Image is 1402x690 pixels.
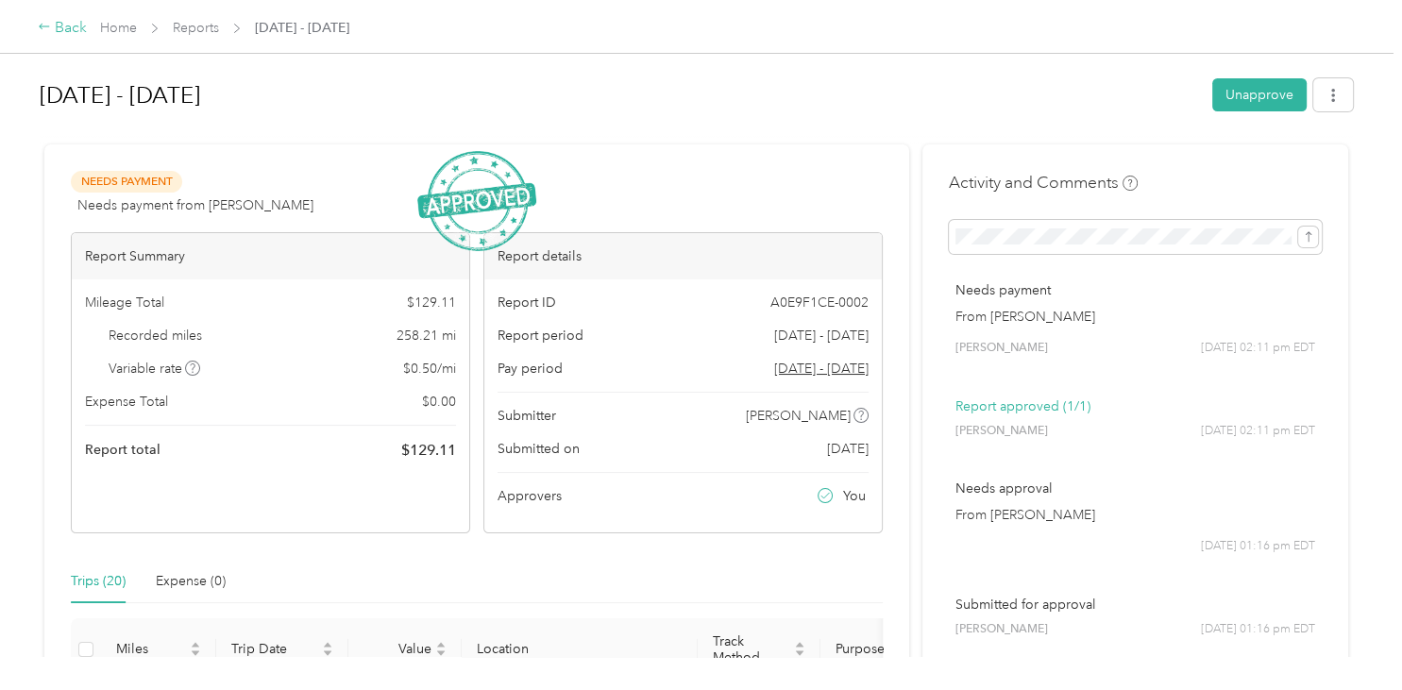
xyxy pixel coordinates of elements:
span: Pay period [498,359,563,379]
span: $ 0.00 [422,392,456,412]
img: ApprovedStamp [417,151,536,252]
span: $ 129.11 [407,293,456,312]
a: Home [100,20,137,36]
span: $ 0.50 / mi [403,359,456,379]
span: caret-up [322,639,333,650]
th: Value [348,618,462,682]
span: [DATE] - [DATE] [774,326,869,345]
span: Needs payment from [PERSON_NAME] [77,195,313,215]
span: A0E9F1CE-0002 [770,293,869,312]
span: [DATE] [827,439,869,459]
span: caret-up [794,639,805,650]
span: Recorded miles [109,326,202,345]
p: Needs payment [955,280,1315,300]
span: caret-up [435,639,447,650]
div: Expense (0) [156,571,226,592]
span: Expense Total [85,392,168,412]
span: caret-down [435,648,447,659]
span: [DATE] 01:16 pm EDT [1201,538,1315,555]
span: Report period [498,326,583,345]
span: caret-down [190,648,201,659]
span: Report ID [498,293,556,312]
th: Track Method [698,618,820,682]
p: Needs approval [955,479,1315,498]
span: caret-up [190,639,201,650]
span: Needs Payment [71,171,182,193]
span: 258.21 mi [397,326,456,345]
span: You [843,486,866,506]
span: Purpose [836,641,932,657]
p: Report approved (1/1) [955,396,1315,416]
span: Report total [85,440,160,460]
span: Go to pay period [774,359,869,379]
span: [PERSON_NAME] [746,406,851,426]
p: Submitted for approval [955,595,1315,614]
span: [DATE] - [DATE] [255,18,349,38]
span: Mileage Total [85,293,164,312]
th: Location [462,618,698,682]
th: Purpose [820,618,962,682]
th: Miles [101,618,216,682]
span: Submitted on [498,439,580,459]
span: Submitter [498,406,556,426]
span: caret-down [322,648,333,659]
span: [PERSON_NAME] [955,340,1048,357]
span: [DATE] 01:16 pm EDT [1201,621,1315,638]
iframe: Everlance-gr Chat Button Frame [1296,584,1402,690]
button: Unapprove [1212,78,1307,111]
p: From [PERSON_NAME] [955,505,1315,525]
h1: Aug 1 - 31, 2025 [40,73,1199,118]
span: Variable rate [109,359,201,379]
span: Track Method [713,633,790,665]
div: Back [38,17,87,40]
span: caret-down [794,648,805,659]
p: From [PERSON_NAME] [955,307,1315,327]
th: Trip Date [216,618,348,682]
span: [PERSON_NAME] [955,621,1048,638]
span: [DATE] 02:11 pm EDT [1201,340,1315,357]
a: Reports [173,20,219,36]
div: Trips (20) [71,571,126,592]
div: Report Summary [72,233,469,279]
span: $ 129.11 [401,439,456,462]
span: Value [363,641,431,657]
span: Approvers [498,486,562,506]
span: Miles [116,641,186,657]
span: [PERSON_NAME] [955,423,1048,440]
span: [DATE] 02:11 pm EDT [1201,423,1315,440]
h4: Activity and Comments [949,171,1138,194]
div: Report details [484,233,882,279]
span: Trip Date [231,641,318,657]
